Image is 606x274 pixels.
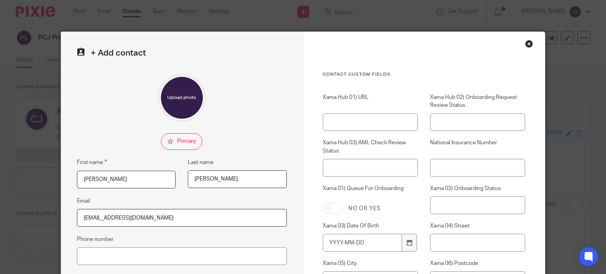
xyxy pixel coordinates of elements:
[348,205,381,212] label: No or yes
[323,185,418,197] label: Xama 01) Queue For Onboarding
[188,158,213,166] label: Last name
[430,139,525,155] label: National Insurance Number
[77,158,107,167] label: First name
[323,234,402,252] input: YYYY-MM-DD
[323,71,525,78] h3: Contact Custom fields
[77,235,114,243] label: Phone number
[323,93,418,110] label: Xama Hub 01) URL
[323,259,418,267] label: Xama 05) City
[323,222,418,230] label: Xama 03) Date Of Birth
[430,93,525,110] label: Xama Hub 02) Onboarding Request Review Status
[323,139,418,155] label: Xama Hub 03) AML Check Review Status
[430,222,525,230] label: Xama 04) Street
[525,40,533,48] div: Close this dialog window
[430,259,525,267] label: Xama 06) Postcode
[77,48,287,58] h2: + Add contact
[77,197,90,205] label: Email
[430,185,525,192] label: Xama 02) Onboarding Status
